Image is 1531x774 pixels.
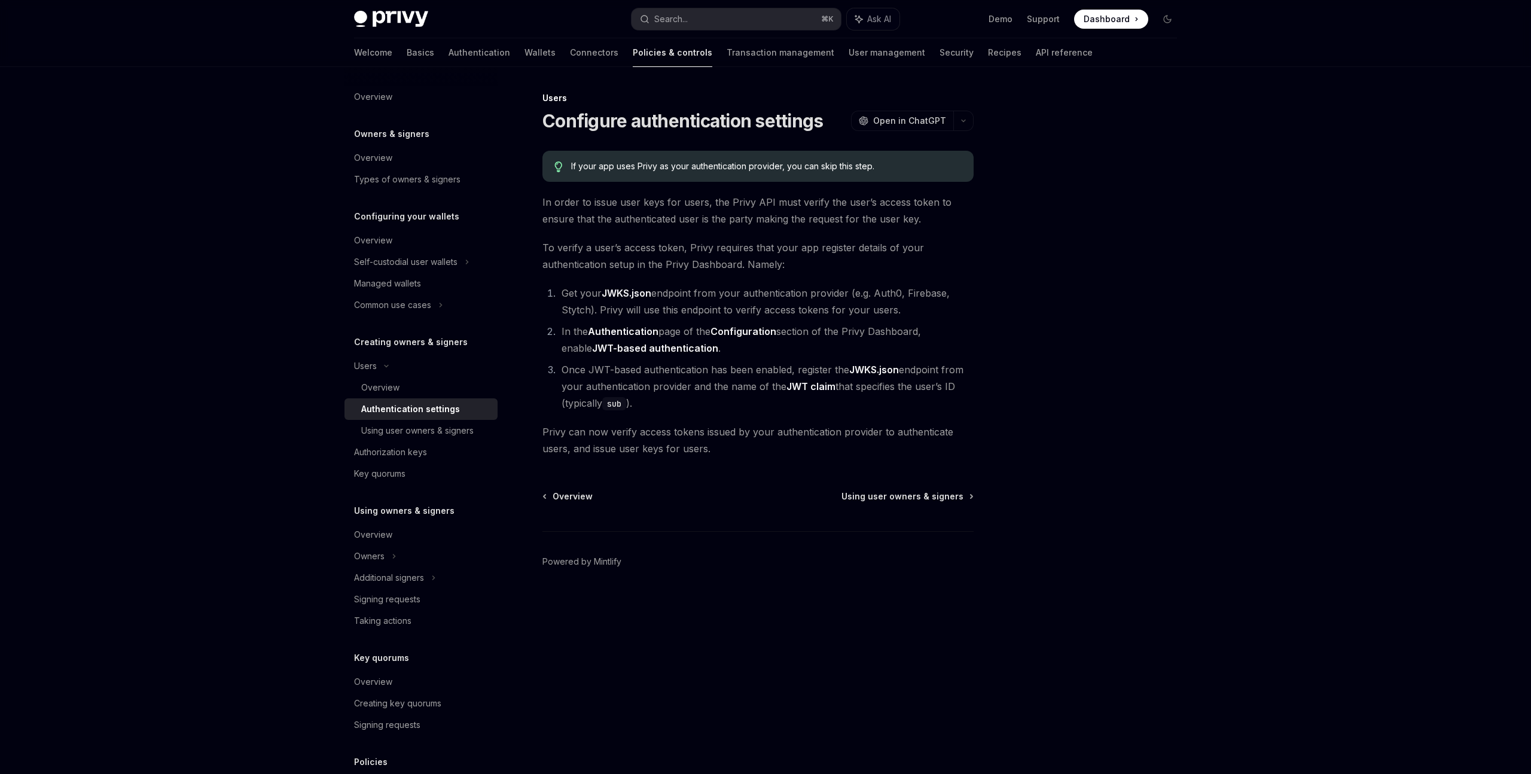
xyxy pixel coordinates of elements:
[354,549,385,563] div: Owners
[1027,13,1060,25] a: Support
[542,239,974,273] span: To verify a user’s access token, Privy requires that your app register details of your authentica...
[354,651,409,665] h5: Key quorums
[841,490,963,502] span: Using user owners & signers
[602,287,651,299] strong: JWKS.json
[361,402,460,416] div: Authentication settings
[407,38,434,67] a: Basics
[344,671,498,693] a: Overview
[632,8,841,30] button: Search...⌘K
[354,571,424,585] div: Additional signers
[1074,10,1148,29] a: Dashboard
[558,361,974,412] li: Once JWT-based authentication has been enabled, register the endpoint from your authentication pr...
[354,504,455,518] h5: Using owners & signers
[449,38,510,67] a: Authentication
[354,90,392,104] div: Overview
[354,38,392,67] a: Welcome
[344,230,498,251] a: Overview
[354,298,431,312] div: Common use cases
[558,323,974,356] li: In the page of the section of the Privy Dashboard, enable .
[361,423,474,438] div: Using user owners & signers
[849,364,899,376] strong: JWKS.json
[1158,10,1177,29] button: Toggle dark mode
[354,592,420,607] div: Signing requests
[354,276,421,291] div: Managed wallets
[344,377,498,398] a: Overview
[354,335,468,349] h5: Creating owners & signers
[988,38,1021,67] a: Recipes
[344,524,498,546] a: Overview
[851,111,953,131] button: Open in ChatGPT
[553,490,593,502] span: Overview
[940,38,974,67] a: Security
[354,127,429,141] h5: Owners & signers
[727,38,834,67] a: Transaction management
[354,755,388,769] h5: Policies
[849,38,925,67] a: User management
[344,589,498,610] a: Signing requests
[1084,13,1130,25] span: Dashboard
[344,420,498,441] a: Using user owners & signers
[592,342,718,354] strong: JWT-based authentication
[354,467,405,481] div: Key quorums
[867,13,891,25] span: Ask AI
[1036,38,1093,67] a: API reference
[344,147,498,169] a: Overview
[354,445,427,459] div: Authorization keys
[841,490,972,502] a: Using user owners & signers
[821,14,834,24] span: ⌘ K
[544,490,593,502] a: Overview
[542,110,823,132] h1: Configure authentication settings
[588,325,658,337] strong: Authentication
[542,92,974,104] div: Users
[344,86,498,108] a: Overview
[354,528,392,542] div: Overview
[354,718,420,732] div: Signing requests
[344,463,498,484] a: Key quorums
[344,398,498,420] a: Authentication settings
[344,441,498,463] a: Authorization keys
[354,11,428,28] img: dark logo
[354,359,377,373] div: Users
[354,209,459,224] h5: Configuring your wallets
[602,397,626,410] code: sub
[354,172,460,187] div: Types of owners & signers
[354,233,392,248] div: Overview
[542,423,974,457] span: Privy can now verify access tokens issued by your authentication provider to authenticate users, ...
[873,115,946,127] span: Open in ChatGPT
[344,169,498,190] a: Types of owners & signers
[354,696,441,711] div: Creating key quorums
[344,693,498,714] a: Creating key quorums
[571,160,962,172] div: If your app uses Privy as your authentication provider, you can skip this step.
[710,325,776,337] strong: Configuration
[847,8,899,30] button: Ask AI
[786,380,835,392] strong: JWT claim
[524,38,556,67] a: Wallets
[554,161,563,172] svg: Tip
[989,13,1012,25] a: Demo
[354,255,458,269] div: Self-custodial user wallets
[570,38,618,67] a: Connectors
[344,610,498,632] a: Taking actions
[633,38,712,67] a: Policies & controls
[542,194,974,227] span: In order to issue user keys for users, the Privy API must verify the user’s access token to ensur...
[354,675,392,689] div: Overview
[344,714,498,736] a: Signing requests
[542,556,621,568] a: Powered by Mintlify
[558,285,974,318] li: Get your endpoint from your authentication provider (e.g. Auth0, Firebase, Stytch). Privy will us...
[344,273,498,294] a: Managed wallets
[354,614,411,628] div: Taking actions
[654,12,688,26] div: Search...
[354,151,392,165] div: Overview
[361,380,399,395] div: Overview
